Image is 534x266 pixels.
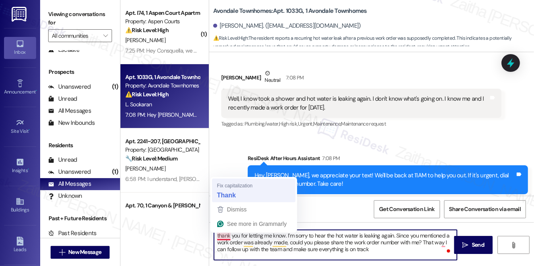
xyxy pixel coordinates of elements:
div: Residents [40,141,120,150]
button: New Message [51,246,110,259]
div: Unknown [48,192,82,200]
div: Escalate [48,46,79,54]
div: 7:08 PM: Hey [PERSON_NAME], we appreciate your text! We'll be back at 11AM to help you out. If it... [125,111,465,118]
div: (1) [110,81,120,93]
span: : The resident reports a recurring hot water leak after a previous work order was supposedly comp... [213,34,534,51]
div: Hey [PERSON_NAME], we appreciate your text! We'll be back at 11AM to help you out. If it's urgent... [255,171,515,189]
div: Unanswered [48,83,91,91]
strong: ⚠️ Risk Level: High [213,35,248,41]
span: Send [472,241,484,249]
div: Property: [GEOGRAPHIC_DATA] [125,146,200,154]
div: Apt. I74, 1 Aspen Court Apartments [125,9,200,17]
img: ResiDesk Logo [12,7,28,22]
div: Past + Future Residents [40,214,120,223]
span: L. Sookaran [125,101,152,108]
div: Apt. 1033G, 1 Avondale Townhomes [125,73,200,81]
i:  [103,32,108,39]
a: Buildings [4,195,36,216]
div: 7:08 PM [320,154,340,162]
div: Tagged as: [221,118,501,130]
div: 7:25 PM: Hey Consquella, we appreciate your text! We'll be back at 11AM to help you out. If it's ... [125,47,450,54]
span: Get Conversation Link [379,205,434,213]
span: High risk , [279,120,298,127]
span: • [28,167,29,172]
div: ResiDesk After Hours Assistant [248,154,528,165]
button: Send [454,236,493,254]
div: (1) [110,166,120,178]
i:  [463,242,469,248]
span: Share Conversation via email [449,205,521,213]
a: Insights • [4,155,36,177]
div: Property: Aspen Courts [125,17,200,26]
span: [PERSON_NAME] [125,37,165,44]
div: Unread [48,156,77,164]
strong: 🔧 Risk Level: Medium [125,155,177,162]
div: [PERSON_NAME]. ([EMAIL_ADDRESS][DOMAIN_NAME]) [213,22,361,30]
span: New Message [68,248,101,256]
label: Viewing conversations for [48,8,112,29]
input: All communities [52,29,99,42]
strong: ⚠️ Risk Level: High [125,26,169,34]
div: Apt. 70, 1 Canyon & [PERSON_NAME][GEOGRAPHIC_DATA] [125,201,200,210]
div: Unread [48,95,77,103]
i:  [59,249,65,256]
span: Plumbing/water , [245,120,279,127]
div: [PERSON_NAME] [221,69,501,89]
div: Apt. 2241~207, [GEOGRAPHIC_DATA] [125,137,200,146]
span: [PERSON_NAME] [125,165,165,172]
strong: ⚠️ Risk Level: High [125,91,169,98]
button: Get Conversation Link [374,200,440,218]
div: Property: Avondale Townhomes [125,81,200,90]
div: New Inbounds [48,119,95,127]
textarea: To enrich screen reader interactions, please activate Accessibility in Grammarly extension settings [214,230,457,260]
span: Maintenance request [341,120,386,127]
span: • [29,127,30,133]
div: Past Residents [48,229,97,238]
div: Neutral [263,69,282,86]
div: 7:08 PM [284,73,304,82]
button: Share Conversation via email [444,200,526,218]
i:  [510,242,516,248]
span: Maintenance , [313,120,341,127]
a: Site Visit • [4,116,36,138]
div: All Messages [48,107,91,115]
span: Urgent , [298,120,313,127]
div: Prospects [40,68,120,76]
a: Leads [4,234,36,256]
span: • [36,88,37,93]
div: Unanswered [48,168,91,176]
div: Well, I know took a shower and hot water is leaking again. I don't know what's going on. I know m... [228,95,489,112]
div: Tagged as: [248,194,528,206]
div: All Messages [48,180,91,188]
a: Inbox [4,37,36,59]
b: Avondale Townhomes: Apt. 1033G, 1 Avondale Townhomes [213,7,367,15]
